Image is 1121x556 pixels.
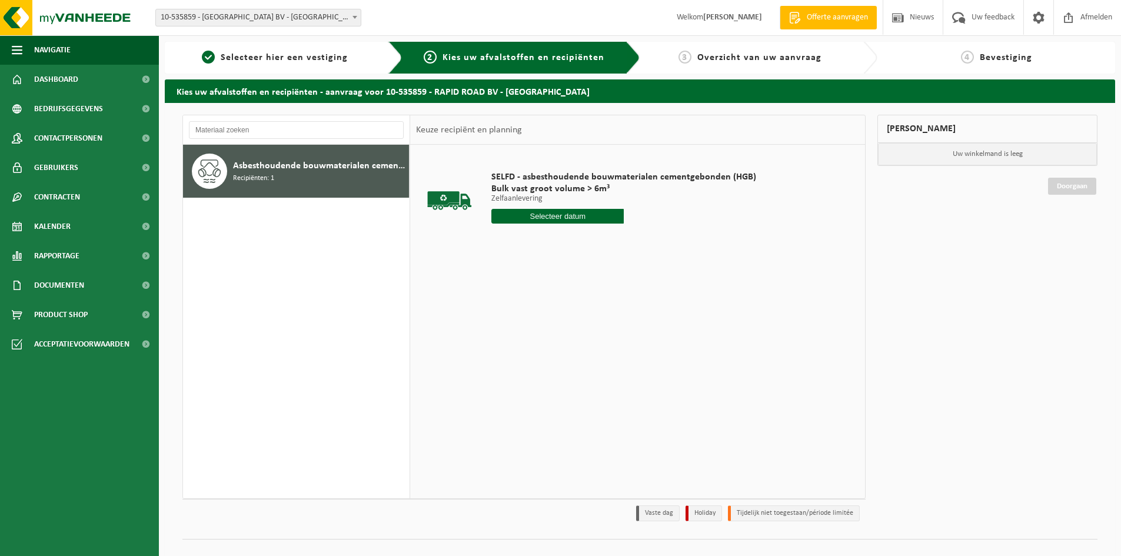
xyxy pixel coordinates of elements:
span: 10-535859 - RAPID ROAD BV - KOOIGEM [156,9,361,26]
span: Kalender [34,212,71,241]
span: Bedrijfsgegevens [34,94,103,124]
p: Zelfaanlevering [491,195,756,203]
span: Recipiënten: 1 [233,173,274,184]
p: Uw winkelmand is leeg [878,143,1097,165]
li: Tijdelijk niet toegestaan/période limitée [728,505,860,521]
span: SELFD - asbesthoudende bouwmaterialen cementgebonden (HGB) [491,171,756,183]
a: Doorgaan [1048,178,1096,195]
span: Navigatie [34,35,71,65]
span: 4 [961,51,974,64]
span: 1 [202,51,215,64]
button: Asbesthoudende bouwmaterialen cementgebonden (hechtgebonden) Recipiënten: 1 [183,145,410,198]
span: Bulk vast groot volume > 6m³ [491,183,756,195]
span: Asbesthoudende bouwmaterialen cementgebonden (hechtgebonden) [233,159,406,173]
span: Contactpersonen [34,124,102,153]
li: Holiday [686,505,722,521]
span: Kies uw afvalstoffen en recipiënten [443,53,604,62]
h2: Kies uw afvalstoffen en recipiënten - aanvraag voor 10-535859 - RAPID ROAD BV - [GEOGRAPHIC_DATA] [165,79,1115,102]
span: Documenten [34,271,84,300]
input: Materiaal zoeken [189,121,404,139]
span: Selecteer hier een vestiging [221,53,348,62]
span: 10-535859 - RAPID ROAD BV - KOOIGEM [155,9,361,26]
span: 3 [678,51,691,64]
span: 2 [424,51,437,64]
span: Bevestiging [980,53,1032,62]
span: Product Shop [34,300,88,329]
span: Overzicht van uw aanvraag [697,53,821,62]
a: 1Selecteer hier een vestiging [171,51,379,65]
span: Dashboard [34,65,78,94]
span: Contracten [34,182,80,212]
span: Rapportage [34,241,79,271]
span: Acceptatievoorwaarden [34,329,129,359]
div: Keuze recipiënt en planning [410,115,528,145]
strong: [PERSON_NAME] [703,13,762,22]
span: Offerte aanvragen [804,12,871,24]
span: Gebruikers [34,153,78,182]
div: [PERSON_NAME] [877,115,1097,143]
li: Vaste dag [636,505,680,521]
a: Offerte aanvragen [780,6,877,29]
input: Selecteer datum [491,209,624,224]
